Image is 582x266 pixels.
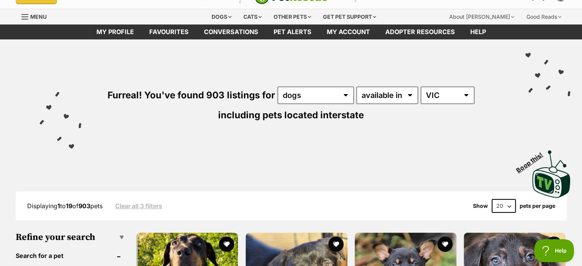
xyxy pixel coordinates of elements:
a: Clear all 3 filters [115,202,162,209]
span: Furreal! You've found 903 listings for [108,90,275,101]
iframe: Help Scout Beacon - Open [534,239,574,262]
a: Adopter resources [378,24,463,39]
a: Favourites [142,24,196,39]
button: favourite [437,237,453,252]
strong: 903 [78,202,90,210]
a: Help [463,24,494,39]
a: Pet alerts [266,24,319,39]
div: Dogs [206,9,237,24]
div: Other pets [268,9,316,24]
div: Cats [238,9,267,24]
img: PetRescue TV logo [532,150,571,198]
strong: 19 [66,202,72,210]
div: Good Reads [521,9,567,24]
a: Boop this! [532,144,571,199]
label: pets per page [520,203,555,209]
span: Boop this! [515,146,550,174]
a: My profile [89,24,142,39]
div: About [PERSON_NAME] [444,9,520,24]
strong: 1 [57,202,60,210]
button: favourite [547,237,562,252]
a: My account [319,24,378,39]
header: Search for a pet [16,252,124,259]
span: including pets located interstate [218,109,364,121]
div: Get pet support [318,9,381,24]
a: conversations [196,24,266,39]
span: Menu [30,13,47,20]
button: favourite [219,237,235,252]
span: Displaying to of pets [27,202,103,210]
h3: Refine your search [16,232,124,243]
a: Menu [21,9,52,23]
button: favourite [328,237,344,252]
span: Show [473,203,488,209]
